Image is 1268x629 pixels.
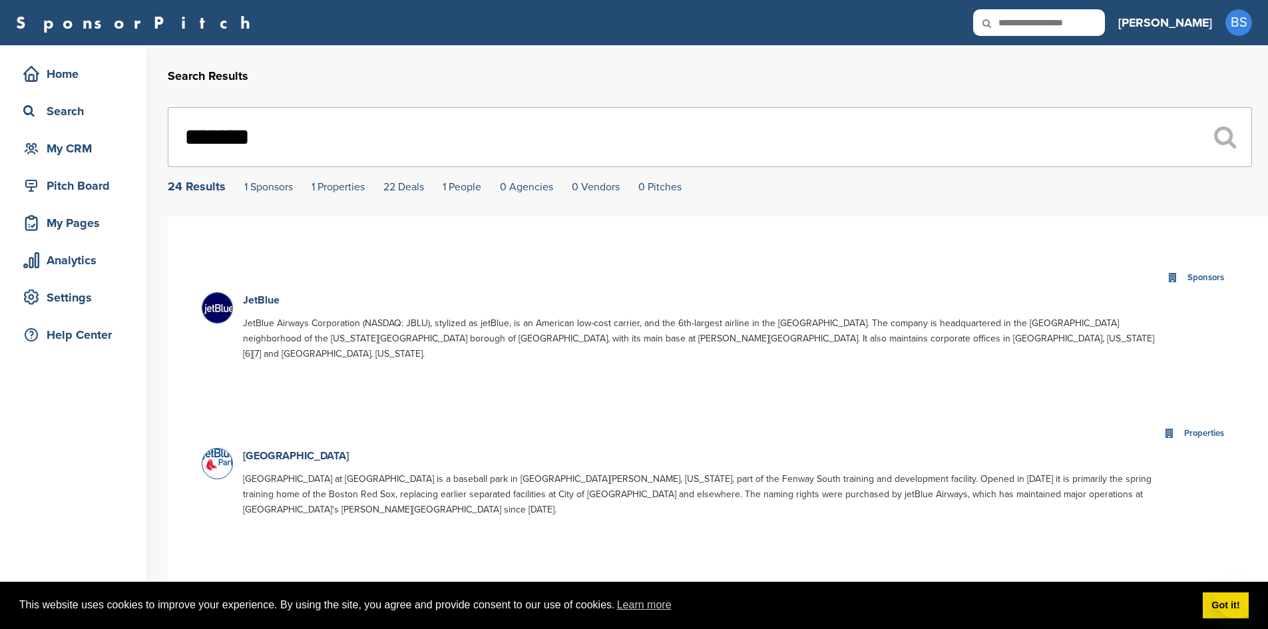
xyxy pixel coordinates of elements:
[20,323,133,347] div: Help Center
[13,319,133,350] a: Help Center
[1118,8,1212,37] a: [PERSON_NAME]
[1181,426,1227,441] div: Properties
[20,286,133,310] div: Settings
[13,245,133,276] a: Analytics
[19,595,1192,615] span: This website uses cookies to improve your experience. By using the site, you agree and provide co...
[1184,270,1227,286] div: Sponsors
[638,180,682,194] a: 0 Pitches
[20,99,133,123] div: Search
[20,62,133,86] div: Home
[13,282,133,313] a: Settings
[243,471,1159,517] p: [GEOGRAPHIC_DATA] at [GEOGRAPHIC_DATA] is a baseball park in [GEOGRAPHIC_DATA][PERSON_NAME], [US_...
[13,59,133,89] a: Home
[20,174,133,198] div: Pitch Board
[243,315,1159,361] p: JetBlue Airways Corporation (NASDAQ: JBLU), stylized as jetBlue, is an American low-cost carrier,...
[1203,592,1249,619] a: dismiss cookie message
[20,136,133,160] div: My CRM
[202,293,236,326] img: Vt1wgtsu 400x400
[13,208,133,238] a: My Pages
[13,96,133,126] a: Search
[202,449,236,471] img: Jetblue park
[500,180,553,194] a: 0 Agencies
[168,180,226,192] div: 24 Results
[443,180,481,194] a: 1 People
[13,133,133,164] a: My CRM
[1118,13,1212,32] h3: [PERSON_NAME]
[16,14,259,31] a: SponsorPitch
[312,180,365,194] a: 1 Properties
[243,449,349,463] a: [GEOGRAPHIC_DATA]
[168,67,1252,85] h2: Search Results
[20,211,133,235] div: My Pages
[243,294,280,307] a: JetBlue
[572,180,620,194] a: 0 Vendors
[20,248,133,272] div: Analytics
[244,180,293,194] a: 1 Sponsors
[1225,9,1252,36] span: BS
[615,595,674,615] a: learn more about cookies
[383,180,424,194] a: 22 Deals
[13,170,133,201] a: Pitch Board
[1215,576,1257,618] iframe: Button to launch messaging window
